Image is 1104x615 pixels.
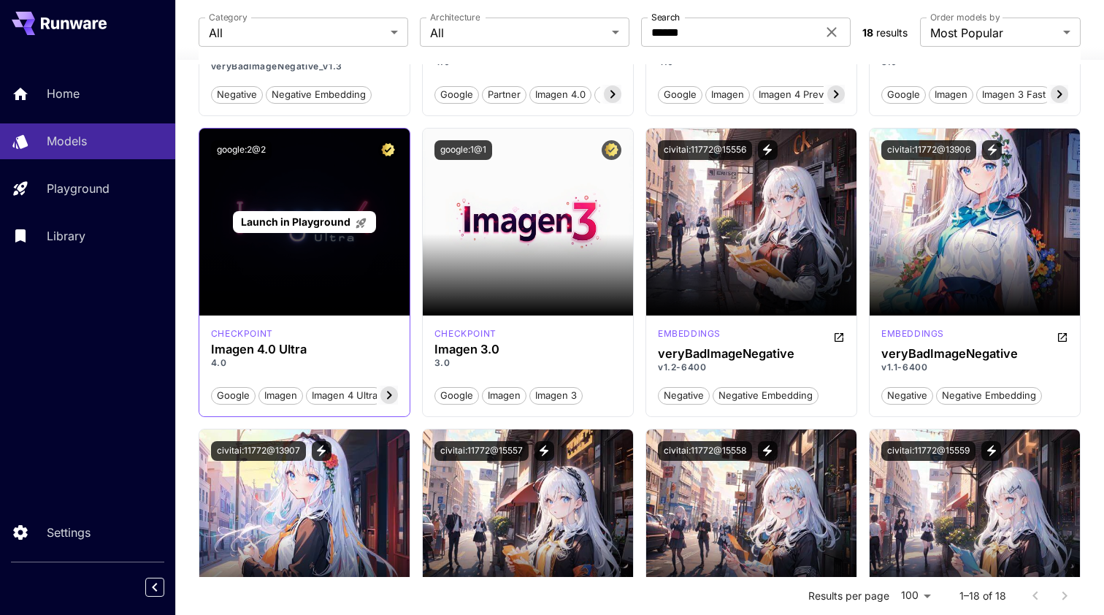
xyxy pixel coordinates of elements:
[482,85,526,104] button: Partner
[658,140,752,160] button: civitai:11772@15556
[876,26,908,39] span: results
[930,24,1057,42] span: Most Popular
[211,327,273,340] div: imagen4ultra
[833,327,845,345] button: Open in CivitAI
[651,11,680,23] label: Search
[595,88,624,102] span: Fast
[307,389,383,403] span: Imagen 4 Ultra
[658,327,721,340] p: embeddings
[47,132,87,150] p: Models
[312,441,331,461] button: View trigger words
[937,389,1041,403] span: negative embedding
[47,85,80,102] p: Home
[211,386,256,405] button: Google
[882,389,932,403] span: negative
[658,386,710,405] button: negative
[754,88,845,102] span: Imagen 4 Preview
[482,386,526,405] button: Imagen
[705,85,750,104] button: Imagen
[259,389,302,403] span: Imagen
[434,343,621,356] h3: Imagen 3.0
[211,60,398,73] p: veryBadImageNegative_v1.3
[982,140,1002,160] button: View trigger words
[706,88,749,102] span: Imagen
[435,88,478,102] span: Google
[211,343,398,356] h3: Imagen 4.0 Ultra
[434,441,529,461] button: civitai:11772@15557
[881,85,926,104] button: Google
[211,140,272,160] button: google:2@2
[659,88,702,102] span: Google
[258,386,303,405] button: Imagen
[881,386,933,405] button: negative
[881,327,944,340] p: embeddings
[233,211,375,234] a: Launch in Playground
[209,24,385,42] span: All
[659,389,709,403] span: negative
[658,347,845,361] h3: veryBadImageNegative
[430,24,606,42] span: All
[713,389,818,403] span: negative embedding
[602,140,621,160] button: Certified Model – Vetted for best performance and includes a commercial license.
[1057,327,1068,345] button: Open in CivitAI
[529,386,583,405] button: Imagen 3
[434,140,492,160] button: google:1@1
[434,356,621,370] p: 3.0
[882,88,925,102] span: Google
[929,85,973,104] button: Imagen
[658,327,721,345] div: SD 1.5
[435,389,478,403] span: Google
[534,441,554,461] button: View trigger words
[529,85,591,104] button: Imagen 4.0
[862,26,873,39] span: 18
[241,215,350,228] span: Launch in Playground
[483,389,526,403] span: Imagen
[211,441,306,461] button: civitai:11772@13907
[929,88,973,102] span: Imagen
[47,180,110,197] p: Playground
[267,88,371,102] span: negative embedding
[306,386,383,405] button: Imagen 4 Ultra
[266,85,372,104] button: negative embedding
[483,88,526,102] span: Partner
[930,11,1000,23] label: Order models by
[211,356,398,370] p: 4.0
[959,589,1006,603] p: 1–18 of 18
[658,85,702,104] button: Google
[758,140,778,160] button: View trigger words
[211,85,263,104] button: negative
[881,140,976,160] button: civitai:11772@13906
[881,441,975,461] button: civitai:11772@15559
[753,85,846,104] button: Imagen 4 Preview
[530,88,591,102] span: Imagen 4.0
[47,524,91,541] p: Settings
[434,85,479,104] button: Google
[434,327,497,340] div: imagen3
[212,88,262,102] span: negative
[209,11,248,23] label: Category
[145,578,164,597] button: Collapse sidebar
[594,85,625,104] button: Fast
[156,574,175,600] div: Collapse sidebar
[981,441,1001,461] button: View trigger words
[976,85,1051,104] button: Imagen 3 Fast
[434,327,497,340] p: checkpoint
[936,386,1042,405] button: negative embedding
[881,347,1068,361] div: veryBadImageNegative
[895,585,936,606] div: 100
[977,88,1051,102] span: Imagen 3 Fast
[658,441,752,461] button: civitai:11772@15558
[47,227,85,245] p: Library
[430,11,480,23] label: Architecture
[713,386,819,405] button: negative embedding
[758,441,778,461] button: View trigger words
[211,327,273,340] p: checkpoint
[378,140,398,160] button: Certified Model – Vetted for best performance and includes a commercial license.
[881,327,944,345] div: SD 1.5
[808,589,889,603] p: Results per page
[434,386,479,405] button: Google
[881,361,1068,374] p: v1.1-6400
